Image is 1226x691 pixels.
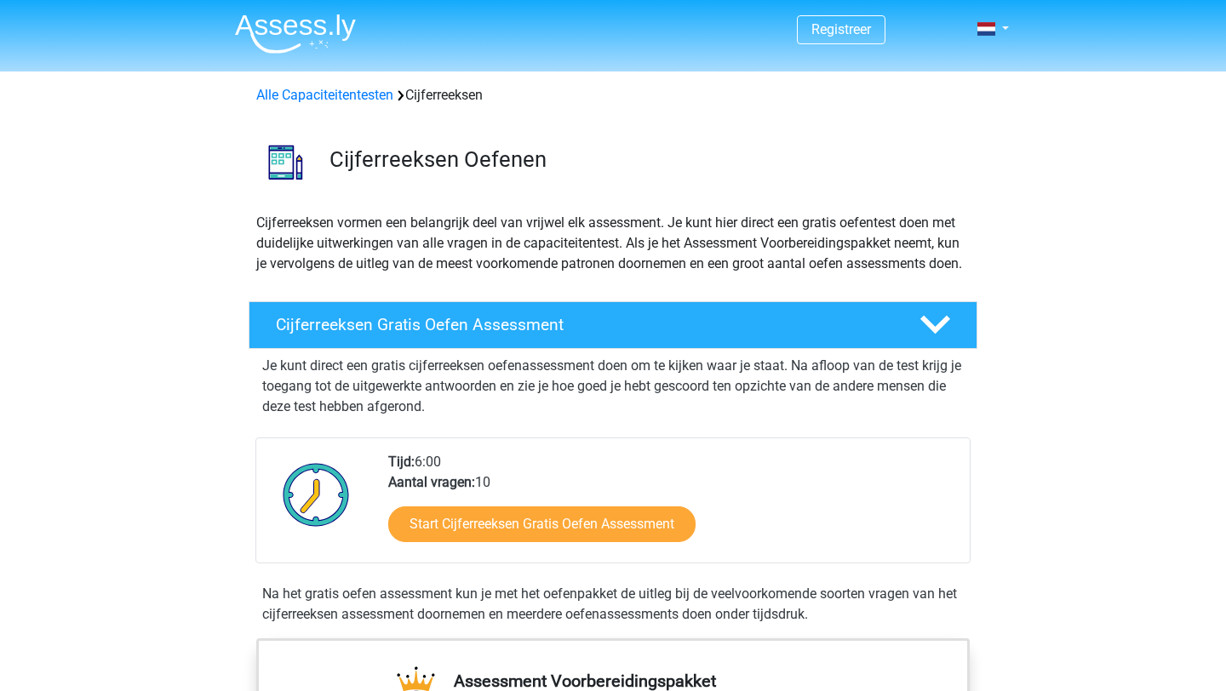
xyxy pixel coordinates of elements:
a: Cijferreeksen Gratis Oefen Assessment [242,301,984,349]
img: Assessly [235,14,356,54]
div: Cijferreeksen [249,85,977,106]
img: Klok [273,452,359,537]
h3: Cijferreeksen Oefenen [329,146,964,173]
div: 6:00 10 [375,452,969,563]
b: Aantal vragen: [388,474,475,490]
p: Je kunt direct een gratis cijferreeksen oefenassessment doen om te kijken waar je staat. Na afloo... [262,356,964,417]
a: Start Cijferreeksen Gratis Oefen Assessment [388,506,696,542]
p: Cijferreeksen vormen een belangrijk deel van vrijwel elk assessment. Je kunt hier direct een grat... [256,213,970,274]
a: Registreer [811,21,871,37]
a: Alle Capaciteitentesten [256,87,393,103]
img: cijferreeksen [249,126,322,198]
h4: Cijferreeksen Gratis Oefen Assessment [276,315,892,334]
div: Na het gratis oefen assessment kun je met het oefenpakket de uitleg bij de veelvoorkomende soorte... [255,584,971,625]
b: Tijd: [388,454,415,470]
